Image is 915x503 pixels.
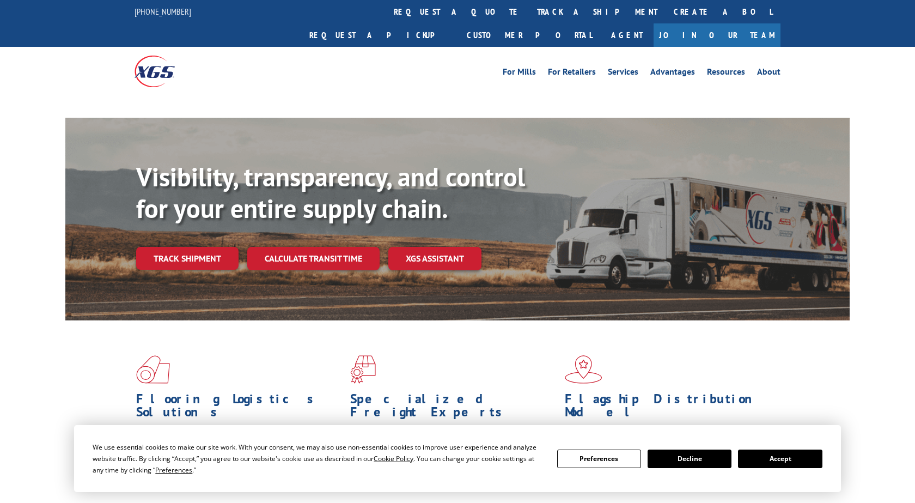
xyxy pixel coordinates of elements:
[707,68,745,80] a: Resources
[548,68,596,80] a: For Retailers
[136,355,170,384] img: xgs-icon-total-supply-chain-intelligence-red
[608,68,638,80] a: Services
[565,392,771,424] h1: Flagship Distribution Model
[350,355,376,384] img: xgs-icon-focused-on-flooring-red
[650,68,695,80] a: Advantages
[135,6,191,17] a: [PHONE_NUMBER]
[136,247,239,270] a: Track shipment
[738,450,822,468] button: Accept
[565,355,602,384] img: xgs-icon-flagship-distribution-model-red
[301,23,459,47] a: Request a pickup
[654,23,780,47] a: Join Our Team
[600,23,654,47] a: Agent
[503,68,536,80] a: For Mills
[247,247,380,270] a: Calculate transit time
[557,450,641,468] button: Preferences
[136,392,342,424] h1: Flooring Logistics Solutions
[648,450,731,468] button: Decline
[350,392,556,424] h1: Specialized Freight Experts
[350,424,556,472] p: From 123 overlength loads to delicate cargo, our experienced staff knows the best way to move you...
[155,465,192,475] span: Preferences
[459,23,600,47] a: Customer Portal
[93,441,544,476] div: We use essential cookies to make our site work. With your consent, we may also use non-essential ...
[74,425,841,492] div: Cookie Consent Prompt
[757,68,780,80] a: About
[136,424,341,463] span: As an industry carrier of choice, XGS has brought innovation and dedication to flooring logistics...
[374,454,413,463] span: Cookie Policy
[136,160,525,225] b: Visibility, transparency, and control for your entire supply chain.
[388,247,481,270] a: XGS ASSISTANT
[565,424,765,450] span: Our agile distribution network gives you nationwide inventory management on demand.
